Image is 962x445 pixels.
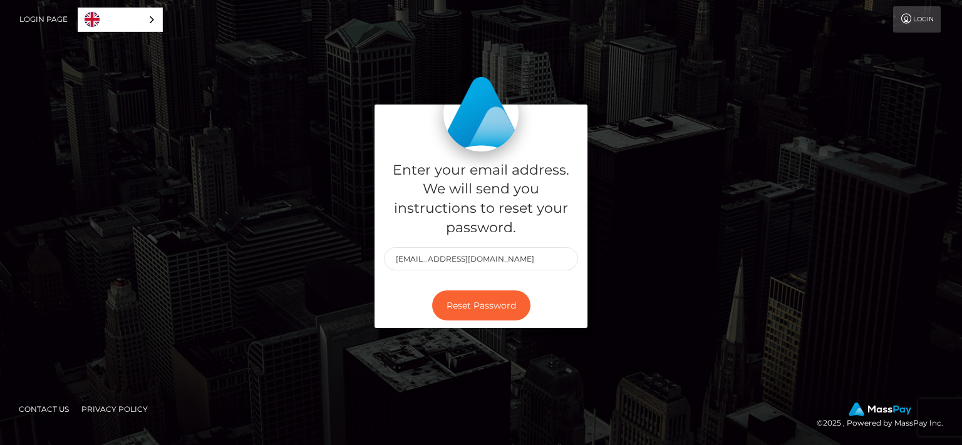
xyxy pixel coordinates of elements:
[849,402,911,416] img: MassPay
[78,8,163,32] aside: Language selected: English
[76,399,153,419] a: Privacy Policy
[14,399,74,419] a: Contact Us
[384,247,578,270] input: E-mail...
[384,161,578,238] h5: Enter your email address. We will send you instructions to reset your password.
[78,8,162,31] a: English
[893,6,941,33] a: Login
[443,76,519,151] img: MassPay Login
[432,290,530,321] button: Reset Password
[78,8,163,32] div: Language
[19,6,68,33] a: Login Page
[817,402,953,430] div: © 2025 , Powered by MassPay Inc.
